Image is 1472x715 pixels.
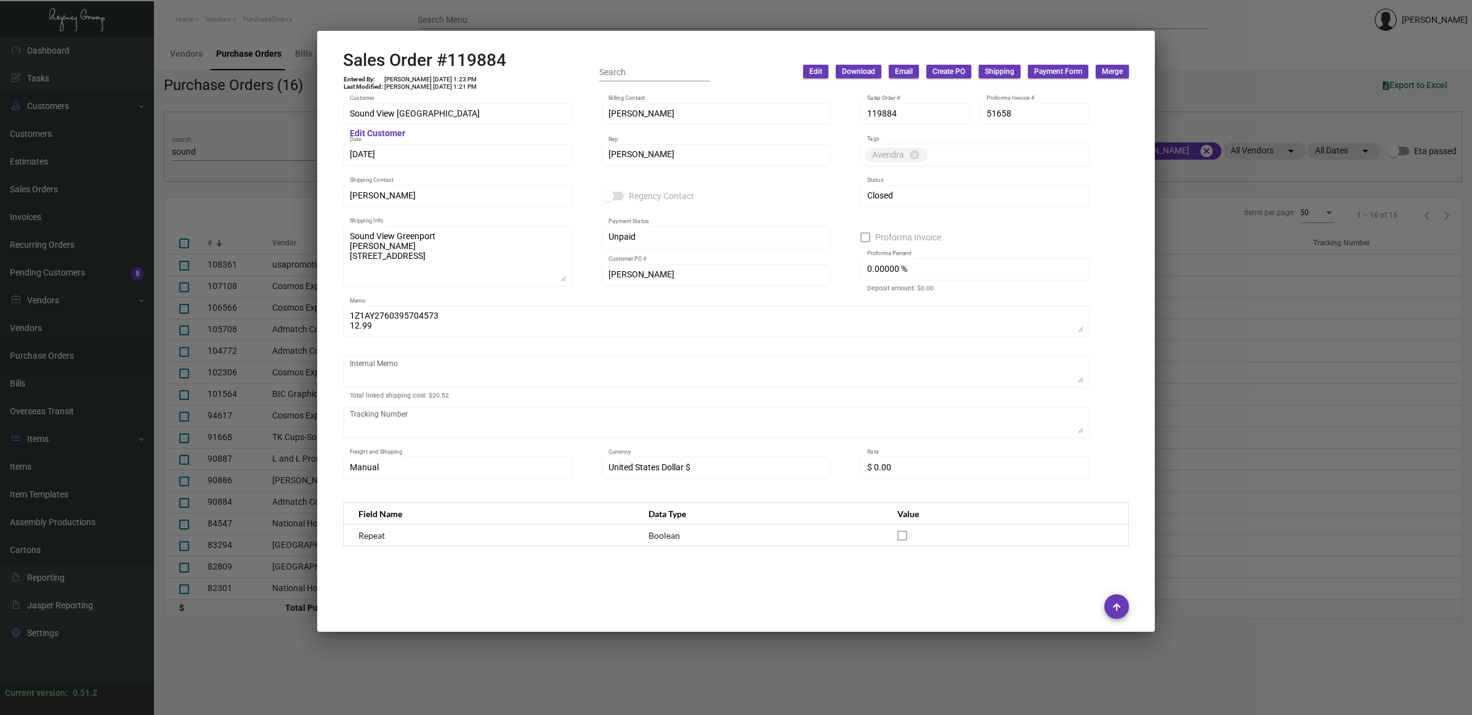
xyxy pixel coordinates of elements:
div: 0.51.2 [73,687,97,700]
button: Shipping [979,65,1021,78]
span: Unpaid [609,232,636,242]
td: [PERSON_NAME] [DATE] 1:23 PM [384,76,477,83]
span: Download [842,67,875,77]
span: Shipping [985,67,1014,77]
button: Create PO [926,65,971,78]
td: Last Modified: [343,83,384,91]
span: Boolean [649,530,680,541]
button: Email [889,65,919,78]
button: Edit [803,65,828,78]
span: Create PO [932,67,965,77]
mat-hint: Edit Customer [350,129,405,139]
mat-chip: Avendra [865,148,928,162]
span: Email [895,67,913,77]
td: [PERSON_NAME] [DATE] 1:21 PM [384,83,477,91]
span: Closed [867,190,893,200]
span: Regency Contact [629,189,694,203]
span: Edit [809,67,822,77]
button: Payment Form [1028,65,1088,78]
span: Manual [350,462,379,472]
th: Value [885,503,1129,525]
span: Repeat [358,530,385,541]
th: Data Type [636,503,884,525]
mat-hint: Deposit amount: $0.00 [867,285,934,292]
mat-hint: Total linked shipping cost: $20.52 [350,392,449,399]
button: Download [836,65,881,78]
span: Merge [1102,67,1123,77]
span: Payment Form [1034,67,1082,77]
h2: Sales Order #119884 [343,50,506,71]
button: Merge [1096,65,1129,78]
td: Entered By: [343,76,384,83]
div: Current version: [5,687,68,700]
mat-icon: cancel [909,149,920,160]
span: Proforma Invoice [875,230,941,245]
th: Field Name [344,503,637,525]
